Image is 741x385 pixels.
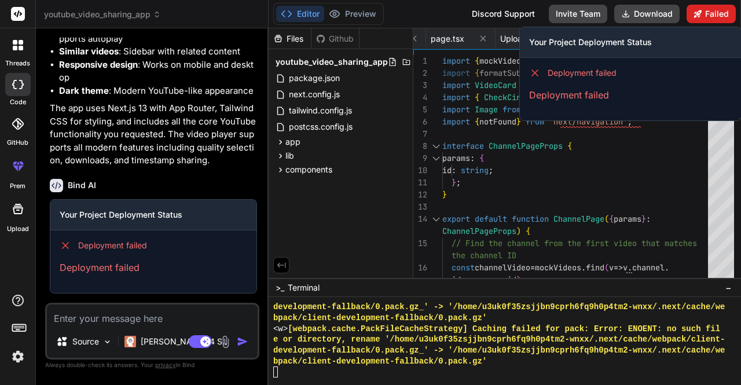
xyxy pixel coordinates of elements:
span: >_ [276,282,284,294]
img: Pick Models [102,337,112,347]
span: youtube_video_sharing_app [44,9,161,20]
div: 11 [413,177,427,189]
button: Preview [324,6,381,22]
div: 6 [413,116,427,128]
label: prem [10,181,25,191]
span: import [442,116,470,127]
span: − [725,282,732,294]
p: Deployment failed [60,261,247,274]
span: v [623,262,628,273]
span: bpack/client-development-fallback/0.pack.gz' [273,356,487,367]
span: components [285,164,332,175]
span: CheckCircle [484,92,535,102]
span: e or directory, rename '/home/u3uk0f35zsjjbn9cprh6fq9h0p4tm2-wnxx/.next/cache/webpack/client- [273,334,725,345]
strong: Dark theme [59,85,109,96]
p: [PERSON_NAME] 4 S.. [141,336,227,347]
h6: Bind AI [68,179,96,191]
button: Download [614,5,680,23]
span: from [502,104,521,115]
span: interface [442,141,484,151]
div: 2 [413,67,427,79]
span: = [530,262,535,273]
span: <w> [273,324,288,335]
img: Claude 4 Sonnet [124,336,136,347]
span: { [567,141,572,151]
img: settings [8,347,28,366]
div: 1 [413,55,427,67]
span: params [614,214,641,224]
span: Image [475,104,498,115]
div: Click to collapse the range. [428,213,443,225]
span: formatSubscriberCount [479,68,577,78]
div: Github [311,33,359,45]
span: next.config.js [288,87,341,101]
label: threads [5,58,30,68]
span: ( [604,262,609,273]
button: Invite Team [549,5,607,23]
label: code [10,97,26,107]
span: : [646,214,651,224]
span: { [475,68,479,78]
strong: Similar videos [59,46,119,57]
span: { [479,153,484,163]
div: 15 [413,237,427,250]
span: default [475,214,507,224]
span: import [442,56,470,66]
span: find [586,262,604,273]
span: function [512,214,549,224]
span: : [452,165,456,175]
span: { [475,116,479,127]
span: ) [516,274,521,285]
div: 7 [413,128,427,140]
span: params [442,153,470,163]
span: [webpack.cache.PackFileCacheStrategy] Caching failed for pack: Error: ENOENT: no such fil [288,324,720,335]
span: page.tsx [431,33,464,45]
p: The app uses Next.js 13 with App Router, Tailwind CSS for styling, and includes all the core YouT... [50,102,257,167]
span: Terminal [288,282,320,294]
span: package.json [288,71,341,85]
div: 9 [413,152,427,164]
span: // Find the channel from the first video that matc [452,238,683,248]
span: import [442,104,470,115]
span: === [461,274,475,285]
span: export [442,214,470,224]
span: { [609,214,614,224]
span: youtube_video_sharing_app [276,56,388,68]
span: } [452,177,456,188]
span: Deployment failed [78,240,147,251]
h3: Your Project Deployment Status [60,209,247,221]
span: : [470,153,475,163]
span: } [442,189,447,200]
span: notFound [479,116,516,127]
span: VideoCard [475,80,516,90]
span: Deployment failed [548,67,617,79]
p: Deployment failed [529,88,732,102]
img: icon [237,336,248,347]
span: { [475,56,479,66]
img: attachment [219,335,232,349]
span: . [628,262,632,273]
div: 4 [413,91,427,104]
div: 8 [413,140,427,152]
li: : Sidebar with related content [59,45,257,58]
span: id [507,274,516,285]
span: channel [632,262,665,273]
span: ChannelPageProps [442,226,516,236]
span: bpack/client-development-fallback/0.pack.gz' [273,313,487,324]
span: mockVideos [479,56,526,66]
span: hes [683,238,697,248]
span: } [516,116,521,127]
span: development-fallback/0.pack.gz_' -> '/home/u3uk0f35zsjjbn9cprh6fq9h0p4tm2-wnxx/.next/cache/we [273,345,725,356]
button: Editor [276,6,324,22]
span: string [461,165,489,175]
span: ; [489,165,493,175]
div: 16 [413,262,427,274]
button: Failed [687,5,736,23]
span: params [475,274,502,285]
li: : Modern YouTube-like appearance [59,85,257,98]
div: 14 [413,213,427,225]
span: ; [456,177,461,188]
span: id [442,165,452,175]
div: 5 [413,104,427,116]
span: { [526,226,530,236]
